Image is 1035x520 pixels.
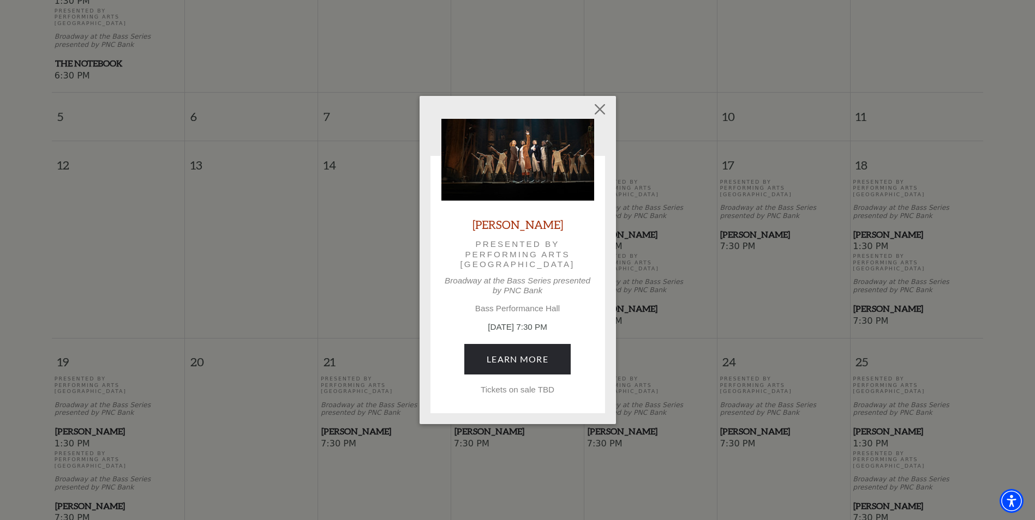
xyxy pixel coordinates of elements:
p: Tickets on sale TBD [441,385,594,395]
a: July 15, 7:30 PM Learn More Tickets on sale TBD [464,344,571,374]
p: Presented by Performing Arts [GEOGRAPHIC_DATA] [457,239,579,269]
a: [PERSON_NAME] [472,217,563,232]
img: Hamilton [441,119,594,201]
div: Accessibility Menu [1000,489,1024,513]
p: Bass Performance Hall [441,304,594,313]
p: [DATE] 7:30 PM [441,321,594,334]
p: Broadway at the Bass Series presented by PNC Bank [441,276,594,295]
button: Close [589,99,610,119]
